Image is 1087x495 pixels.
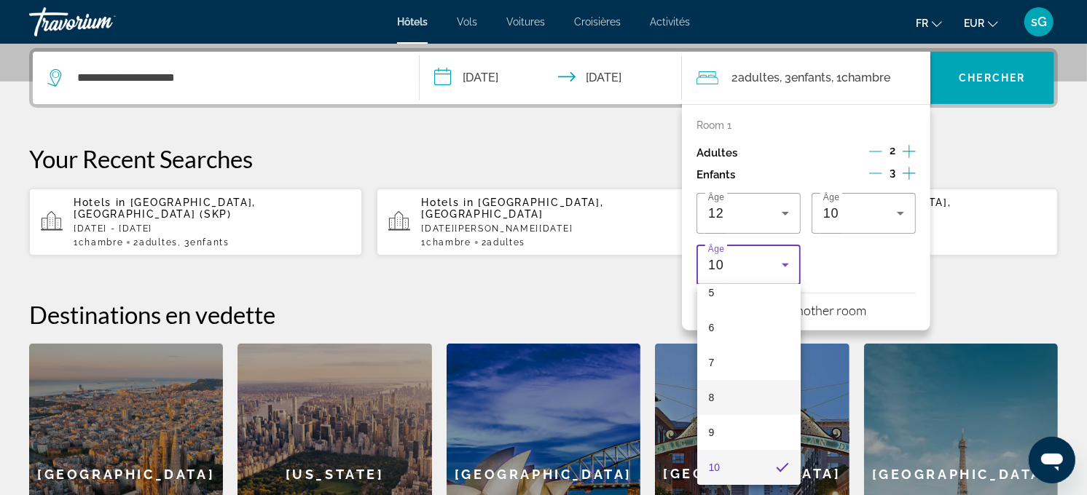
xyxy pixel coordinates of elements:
[709,389,715,406] span: 8
[1029,437,1075,483] iframe: Bouton de lancement de la fenêtre de messagerie
[709,319,715,336] span: 6
[709,284,715,301] span: 5
[697,380,801,415] mat-option: 8 years old
[697,275,801,310] mat-option: 5 years old
[697,450,801,485] mat-option: 10 years old
[697,310,801,345] mat-option: 6 years old
[697,415,801,450] mat-option: 9 years old
[697,345,801,380] mat-option: 7 years old
[709,459,721,476] span: 10
[709,424,715,441] span: 9
[709,354,715,371] span: 7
